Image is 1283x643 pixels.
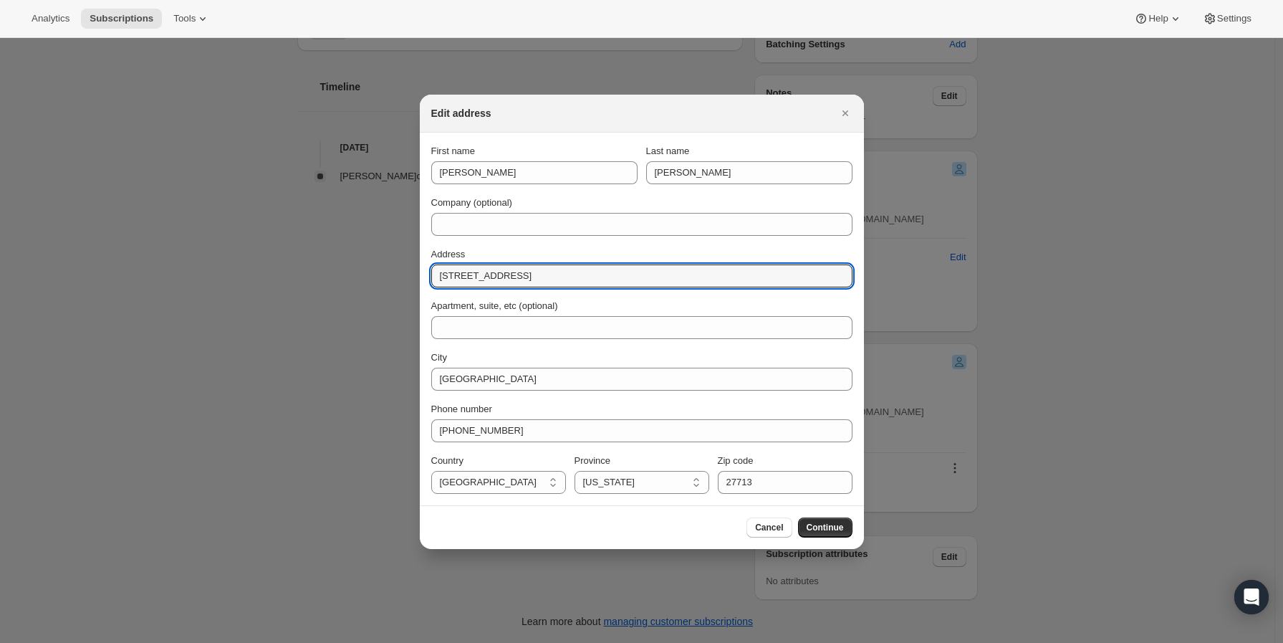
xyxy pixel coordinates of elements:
span: First name [431,146,475,156]
span: Continue [807,522,844,533]
span: Apartment, suite, etc (optional) [431,300,558,311]
button: Tools [165,9,218,29]
span: Company (optional) [431,197,512,208]
span: Country [431,455,464,466]
button: Continue [798,518,852,538]
span: Address [431,249,466,259]
span: Subscriptions [90,13,153,24]
span: Zip code [718,455,754,466]
span: City [431,352,447,363]
span: Province [575,455,611,466]
button: Help [1125,9,1191,29]
span: Cancel [755,522,783,533]
span: Settings [1217,13,1251,24]
span: Tools [173,13,196,24]
h2: Edit address [431,106,491,120]
span: Help [1148,13,1168,24]
button: Analytics [23,9,78,29]
span: Phone number [431,404,492,414]
div: Open Intercom Messenger [1234,580,1269,614]
span: Last name [646,146,690,156]
button: Settings [1194,9,1260,29]
button: Close [835,103,855,123]
button: Subscriptions [81,9,162,29]
button: Cancel [746,518,792,538]
span: Analytics [32,13,69,24]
